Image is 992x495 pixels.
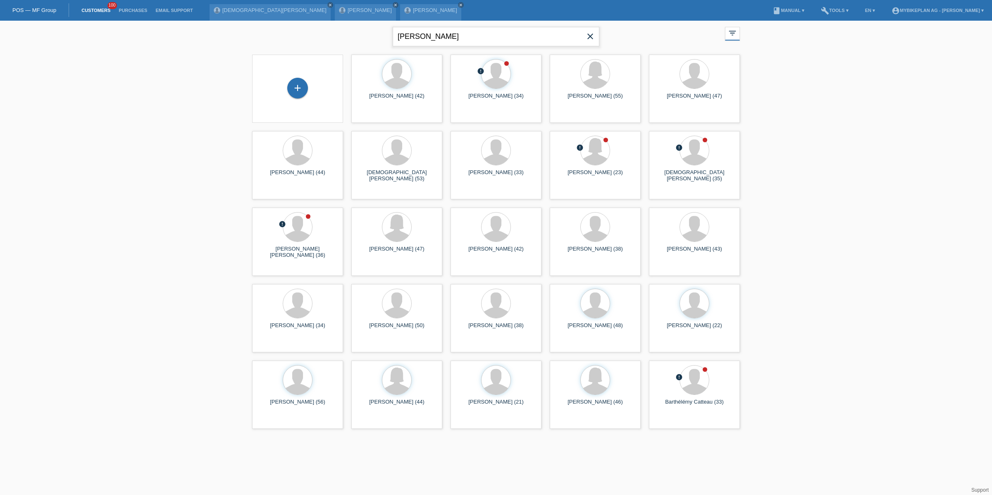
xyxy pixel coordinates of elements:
[817,8,853,13] a: buildTools ▾
[358,169,436,182] div: [DEMOGRAPHIC_DATA][PERSON_NAME] (53)
[457,93,535,106] div: [PERSON_NAME] (34)
[459,3,463,7] i: close
[971,487,989,493] a: Support
[358,246,436,259] div: [PERSON_NAME] (47)
[728,29,737,38] i: filter_list
[556,399,634,412] div: [PERSON_NAME] (46)
[107,2,117,9] span: 100
[457,169,535,182] div: [PERSON_NAME] (33)
[768,8,808,13] a: bookManual ▾
[675,373,683,382] div: unconfirmed, pending
[114,8,151,13] a: Purchases
[393,2,398,8] a: close
[457,399,535,412] div: [PERSON_NAME] (21)
[821,7,829,15] i: build
[259,322,336,335] div: [PERSON_NAME] (34)
[393,3,398,7] i: close
[358,322,436,335] div: [PERSON_NAME] (50)
[279,220,286,229] div: unconfirmed, pending
[222,7,327,13] a: [DEMOGRAPHIC_DATA][PERSON_NAME]
[77,8,114,13] a: Customers
[358,399,436,412] div: [PERSON_NAME] (44)
[556,93,634,106] div: [PERSON_NAME] (55)
[861,8,879,13] a: EN ▾
[656,169,733,182] div: [DEMOGRAPHIC_DATA][PERSON_NAME] (35)
[259,169,336,182] div: [PERSON_NAME] (44)
[556,322,634,335] div: [PERSON_NAME] (48)
[288,81,308,95] div: Add customer
[259,246,336,259] div: [PERSON_NAME] [PERSON_NAME] (36)
[773,7,781,15] i: book
[358,93,436,106] div: [PERSON_NAME] (42)
[556,246,634,259] div: [PERSON_NAME] (38)
[656,246,733,259] div: [PERSON_NAME] (43)
[656,93,733,106] div: [PERSON_NAME] (47)
[12,7,56,13] a: POS — MF Group
[556,169,634,182] div: [PERSON_NAME] (23)
[413,7,457,13] a: [PERSON_NAME]
[279,220,286,228] i: error
[477,67,484,76] div: unconfirmed, pending
[656,322,733,335] div: [PERSON_NAME] (22)
[656,399,733,412] div: Barthélémy Catteau (33)
[675,144,683,151] i: error
[458,2,464,8] a: close
[477,67,484,75] i: error
[576,144,584,153] div: unconfirmed, pending
[327,2,333,8] a: close
[675,373,683,381] i: error
[585,31,595,41] i: close
[328,3,332,7] i: close
[259,399,336,412] div: [PERSON_NAME] (56)
[675,144,683,153] div: unconfirmed, pending
[457,246,535,259] div: [PERSON_NAME] (42)
[887,8,988,13] a: account_circleMybikeplan AG - [PERSON_NAME] ▾
[457,322,535,335] div: [PERSON_NAME] (38)
[348,7,392,13] a: [PERSON_NAME]
[151,8,197,13] a: Email Support
[576,144,584,151] i: error
[393,27,599,46] input: Search...
[892,7,900,15] i: account_circle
